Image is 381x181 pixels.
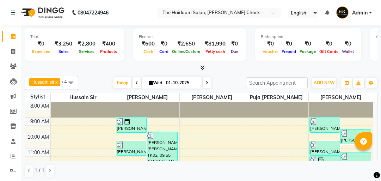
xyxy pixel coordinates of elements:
[310,141,340,155] div: [PERSON_NAME], TK01, 10:30 AM-11:30 AM, Hair Service Men - [PERSON_NAME] Styling
[30,34,119,40] div: Total
[142,49,155,54] span: Cash
[340,40,356,48] div: ₹0
[77,49,96,54] span: Services
[26,149,50,156] div: 11:00 AM
[170,40,202,48] div: ₹2,650
[115,93,179,102] span: [PERSON_NAME]
[98,49,119,54] span: Products
[35,167,44,174] span: 1 / 1
[29,118,50,125] div: 9:00 AM
[202,40,228,48] div: ₹81,990
[139,34,241,40] div: Finance
[352,9,368,17] span: Admin
[228,40,241,48] div: ₹0
[116,118,147,132] div: [PERSON_NAME], TK03, 09:00 AM-10:00 AM, Hair Service Men - [PERSON_NAME] Styling
[314,80,334,85] span: ADD NEW
[30,40,52,48] div: ₹0
[61,79,72,84] span: +4
[318,40,340,48] div: ₹0
[26,133,50,141] div: 10:00 AM
[25,93,50,101] div: Stylist
[147,132,177,162] div: [PERSON_NAME] [PERSON_NAME], TK02, 09:55 AM-11:55 AM, Hair Service Men - Haircut,Hair Colours Men...
[309,93,373,102] span: [PERSON_NAME]
[164,78,199,88] input: 2025-10-01
[158,49,170,54] span: Card
[310,156,340,171] div: walking, TK05, 11:30 AM-12:30 PM, Hair Service Men - [PERSON_NAME] Styling
[261,49,280,54] span: Voucher
[340,129,371,144] div: [PERSON_NAME], TK01, 09:45 AM-10:45 AM, Hair Service Men - Haircut
[246,77,308,88] input: Search Appointment
[55,79,58,85] a: x
[31,79,55,85] span: Hussain sir
[116,141,147,155] div: [PERSON_NAME], TK04, 10:30 AM-11:30 AM, Hair Service Men - Haircut
[312,78,336,88] button: ADD NEW
[351,153,374,174] iframe: chat widget
[298,49,318,54] span: Package
[280,49,298,54] span: Prepaid
[280,40,298,48] div: ₹0
[310,118,340,132] div: [PERSON_NAME], TK01, 09:00 AM-10:00 AM, Hair Treatment Men - Head Massage
[51,93,115,102] span: Hussain sir
[147,80,164,85] span: Wed
[113,77,131,88] span: Today
[75,40,98,48] div: ₹2,800
[57,49,70,54] span: Sales
[52,40,75,48] div: ₹3,250
[158,40,170,48] div: ₹0
[18,3,66,23] img: logo
[98,40,119,48] div: ₹400
[298,40,318,48] div: ₹0
[318,49,340,54] span: Gift Cards
[30,49,52,54] span: Expenses
[180,93,244,102] span: [PERSON_NAME]
[244,93,308,102] span: puja [PERSON_NAME]
[261,34,356,40] div: Redemption
[336,6,349,19] img: Admin
[29,102,50,110] div: 8:00 AM
[204,49,227,54] span: Petty cash
[229,49,240,54] span: Due
[261,40,280,48] div: ₹0
[340,49,356,54] span: Wallet
[340,152,371,167] div: [PERSON_NAME], TK04, 11:15 AM-12:15 PM, Hair Service Men - [PERSON_NAME] Styling
[78,3,109,23] b: 08047224946
[170,49,202,54] span: Online/Custom
[139,40,158,48] div: ₹600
